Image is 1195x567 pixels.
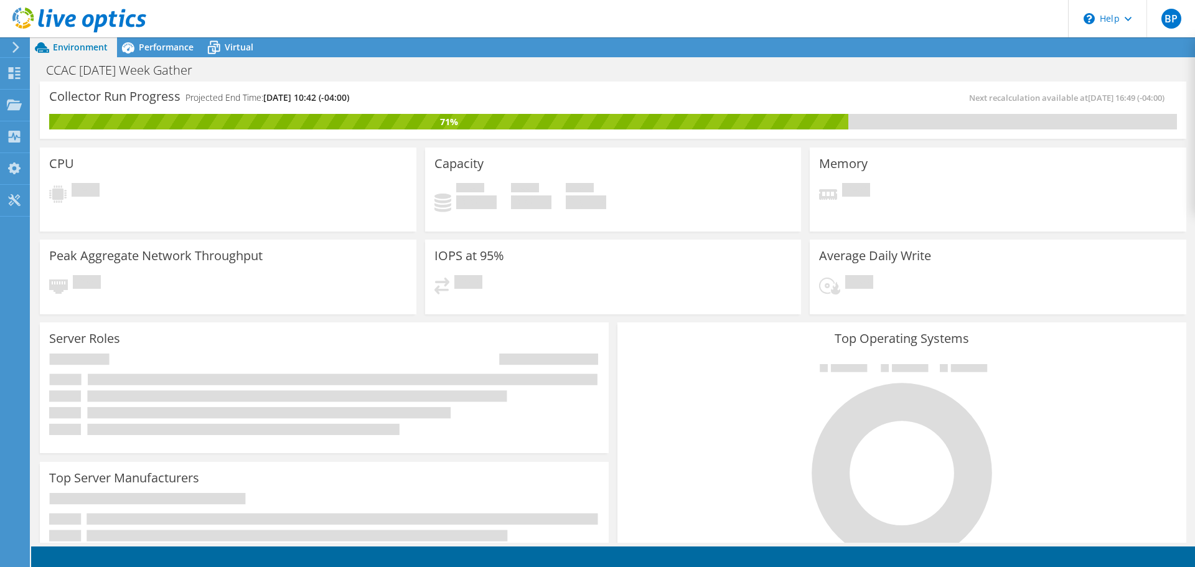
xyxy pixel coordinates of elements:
span: Virtual [225,41,253,53]
span: BP [1161,9,1181,29]
span: Used [456,183,484,195]
span: Free [511,183,539,195]
h3: Average Daily Write [819,249,931,263]
span: Pending [842,183,870,200]
h1: CCAC [DATE] Week Gather [40,63,212,77]
h4: 0 GiB [511,195,551,209]
span: Pending [72,183,100,200]
span: Pending [73,275,101,292]
span: Environment [53,41,108,53]
h3: Capacity [434,157,484,171]
h3: Top Server Manufacturers [49,471,199,485]
span: Total [566,183,594,195]
span: Next recalculation available at [969,92,1171,103]
svg: \n [1084,13,1095,24]
span: Pending [454,275,482,292]
h4: 0 GiB [456,195,497,209]
h3: Top Operating Systems [627,332,1177,345]
h3: Memory [819,157,868,171]
div: 71% [49,115,848,129]
h3: CPU [49,157,74,171]
span: Pending [845,275,873,292]
h3: Peak Aggregate Network Throughput [49,249,263,263]
span: [DATE] 10:42 (-04:00) [263,91,349,103]
span: Performance [139,41,194,53]
h3: Server Roles [49,332,120,345]
h4: 0 GiB [566,195,606,209]
span: [DATE] 16:49 (-04:00) [1088,92,1165,103]
h4: Projected End Time: [185,91,349,105]
h3: IOPS at 95% [434,249,504,263]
